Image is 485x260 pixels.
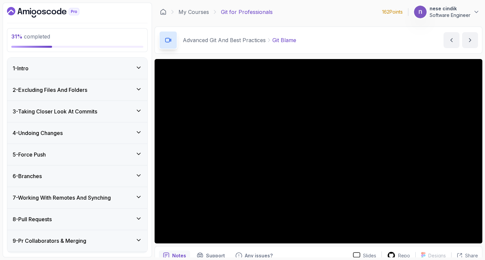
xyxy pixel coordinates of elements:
[382,9,403,15] p: 162 Points
[7,79,147,100] button: 2-Excluding Files And Folders
[13,215,52,223] h3: 8 - Pull Requests
[7,187,147,208] button: 7-Working With Remotes And Synching
[11,33,23,40] span: 31 %
[245,252,273,259] p: Any issues?
[13,194,111,202] h3: 7 - Working With Remotes And Synching
[7,101,147,122] button: 3-Taking Closer Look At Commits
[382,251,415,260] a: Repo
[206,252,225,259] p: Support
[13,129,63,137] h3: 4 - Undoing Changes
[13,107,97,115] h3: 3 - Taking Closer Look At Commits
[172,252,186,259] p: Notes
[183,36,266,44] p: Advanced Git And Best Practices
[178,8,209,16] a: My Courses
[13,237,86,245] h3: 9 - Pr Collaborators & Merging
[430,5,470,12] p: nese cindik
[348,252,381,259] a: Slides
[7,122,147,144] button: 4-Undoing Changes
[363,252,376,259] p: Slides
[11,33,50,40] span: completed
[155,59,482,243] iframe: 2 - Git Blame
[7,58,147,79] button: 1-Intro
[414,6,427,18] img: user profile image
[451,252,478,259] button: Share
[444,32,459,48] button: previous content
[13,151,46,159] h3: 5 - Force Push
[428,252,446,259] p: Designs
[160,9,167,15] a: Dashboard
[465,252,478,259] p: Share
[13,172,42,180] h3: 6 - Branches
[221,8,273,16] p: Git for Professionals
[13,64,29,72] h3: 1 - Intro
[272,36,296,44] p: Git Blame
[430,12,470,19] p: Software Engineer
[7,209,147,230] button: 8-Pull Requests
[7,230,147,251] button: 9-Pr Collaborators & Merging
[7,165,147,187] button: 6-Branches
[7,7,95,18] a: Dashboard
[414,5,480,19] button: user profile imagenese cindikSoftware Engineer
[13,86,87,94] h3: 2 - Excluding Files And Folders
[462,32,478,48] button: next content
[7,144,147,165] button: 5-Force Push
[398,252,410,259] p: Repo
